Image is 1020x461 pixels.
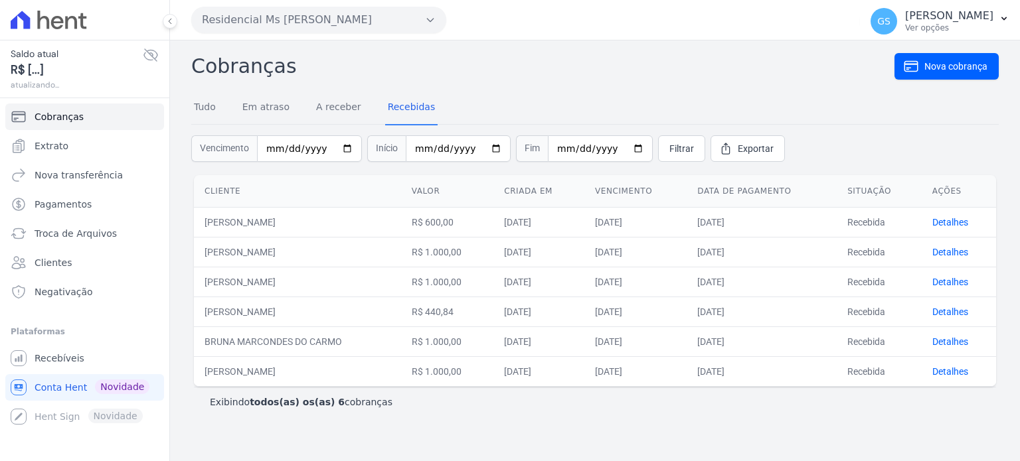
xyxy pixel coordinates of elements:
nav: Sidebar [11,103,159,430]
a: Exportar [711,135,785,162]
th: Vencimento [584,175,687,208]
b: todos(as) os(as) 6 [250,397,345,407]
span: Vencimento [191,135,257,162]
td: R$ 1.000,00 [401,356,494,386]
span: Nova cobrança [924,60,987,73]
td: [PERSON_NAME] [194,356,401,386]
a: A receber [313,91,364,125]
p: [PERSON_NAME] [905,9,993,23]
a: Troca de Arquivos [5,220,164,247]
a: Recebidas [385,91,438,125]
span: Conta Hent [35,381,87,394]
td: [PERSON_NAME] [194,207,401,237]
span: Exportar [738,142,774,155]
a: Detalhes [932,306,968,317]
a: Nova cobrança [894,53,999,80]
p: Exibindo cobranças [210,395,392,409]
td: [DATE] [584,296,687,326]
span: Saldo atual [11,47,143,61]
a: Conta Hent Novidade [5,374,164,401]
span: Recebíveis [35,352,84,365]
td: [DATE] [493,296,584,326]
span: Pagamentos [35,198,92,211]
td: [DATE] [493,207,584,237]
span: Cobranças [35,110,84,123]
td: Recebida [837,207,922,237]
span: Troca de Arquivos [35,227,117,240]
td: [PERSON_NAME] [194,267,401,296]
span: Negativação [35,285,93,298]
a: Detalhes [932,336,968,347]
a: Detalhes [932,366,968,377]
span: Fim [516,135,548,162]
td: R$ 1.000,00 [401,237,494,267]
a: Clientes [5,249,164,276]
a: Detalhes [932,277,968,287]
span: Novidade [95,379,149,394]
td: [DATE] [493,237,584,267]
span: Nova transferência [35,168,123,182]
td: Recebida [837,296,922,326]
th: Data de pagamento [687,175,837,208]
button: Residencial Ms [PERSON_NAME] [191,7,446,33]
a: Nova transferência [5,162,164,188]
td: R$ 1.000,00 [401,267,494,296]
td: R$ 600,00 [401,207,494,237]
td: [DATE] [687,356,837,386]
a: Detalhes [932,217,968,228]
td: Recebida [837,237,922,267]
a: Filtrar [658,135,705,162]
a: Em atraso [240,91,292,125]
span: GS [877,17,891,26]
p: Ver opções [905,23,993,33]
td: [PERSON_NAME] [194,237,401,267]
td: [DATE] [584,267,687,296]
td: [DATE] [493,356,584,386]
div: Plataformas [11,324,159,340]
a: Pagamentos [5,191,164,218]
td: [DATE] [493,267,584,296]
td: [DATE] [687,296,837,326]
td: [DATE] [687,207,837,237]
span: Filtrar [669,142,694,155]
span: atualizando... [11,79,143,91]
td: [DATE] [584,237,687,267]
th: Valor [401,175,494,208]
td: BRUNA MARCONDES DO CARMO [194,326,401,356]
td: [DATE] [687,237,837,267]
td: [DATE] [493,326,584,356]
td: Recebida [837,326,922,356]
a: Recebíveis [5,345,164,371]
th: Cliente [194,175,401,208]
span: R$ [...] [11,61,143,79]
td: R$ 440,84 [401,296,494,326]
a: Negativação [5,279,164,305]
td: [DATE] [687,326,837,356]
a: Extrato [5,133,164,159]
td: [DATE] [584,207,687,237]
td: [DATE] [687,267,837,296]
td: [DATE] [584,326,687,356]
span: Extrato [35,139,68,153]
td: R$ 1.000,00 [401,326,494,356]
span: Clientes [35,256,72,269]
td: Recebida [837,356,922,386]
th: Criada em [493,175,584,208]
a: Tudo [191,91,218,125]
th: Ações [922,175,996,208]
td: [PERSON_NAME] [194,296,401,326]
td: Recebida [837,267,922,296]
button: GS [PERSON_NAME] Ver opções [860,3,1020,40]
td: [DATE] [584,356,687,386]
span: Início [367,135,406,162]
a: Cobranças [5,103,164,130]
th: Situação [837,175,922,208]
h2: Cobranças [191,51,894,81]
a: Detalhes [932,247,968,257]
